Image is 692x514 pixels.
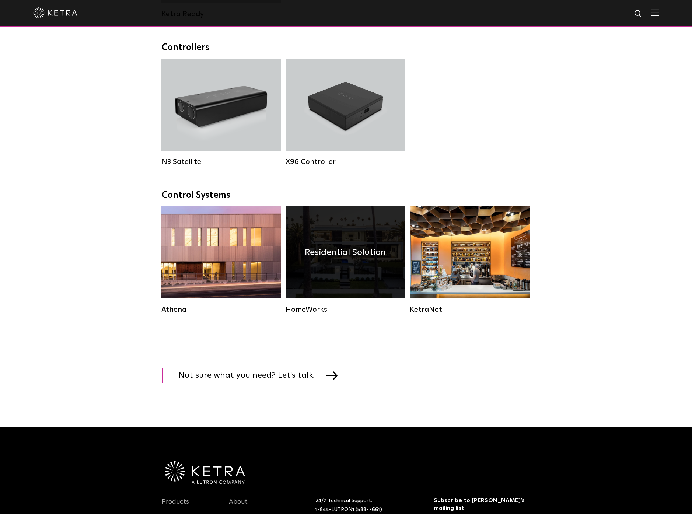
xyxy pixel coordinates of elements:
img: Hamburger%20Nav.svg [651,9,659,16]
div: Control Systems [162,190,530,201]
a: HomeWorks Residential Solution [286,206,405,313]
h4: Residential Solution [305,245,386,259]
div: X96 Controller [286,157,405,166]
h3: Subscribe to [PERSON_NAME]’s mailing list [434,497,528,512]
a: Not sure what you need? Let's talk. [162,368,347,383]
div: Controllers [162,42,530,53]
a: KetraNet Legacy System [410,206,530,313]
div: Athena [161,305,281,314]
img: arrow [326,371,338,380]
div: HomeWorks [286,305,405,314]
a: Athena Commercial Solution [161,206,281,313]
div: N3 Satellite [161,157,281,166]
div: KetraNet [410,305,530,314]
a: X96 Controller X96 Controller [286,59,405,165]
img: ketra-logo-2019-white [33,7,77,18]
span: Not sure what you need? Let's talk. [178,368,326,383]
a: 1-844-LUTRON1 (588-7661) [315,507,382,512]
a: N3 Satellite N3 Satellite [161,59,281,165]
img: Ketra-aLutronCo_White_RGB [165,461,245,484]
img: search icon [634,9,643,18]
